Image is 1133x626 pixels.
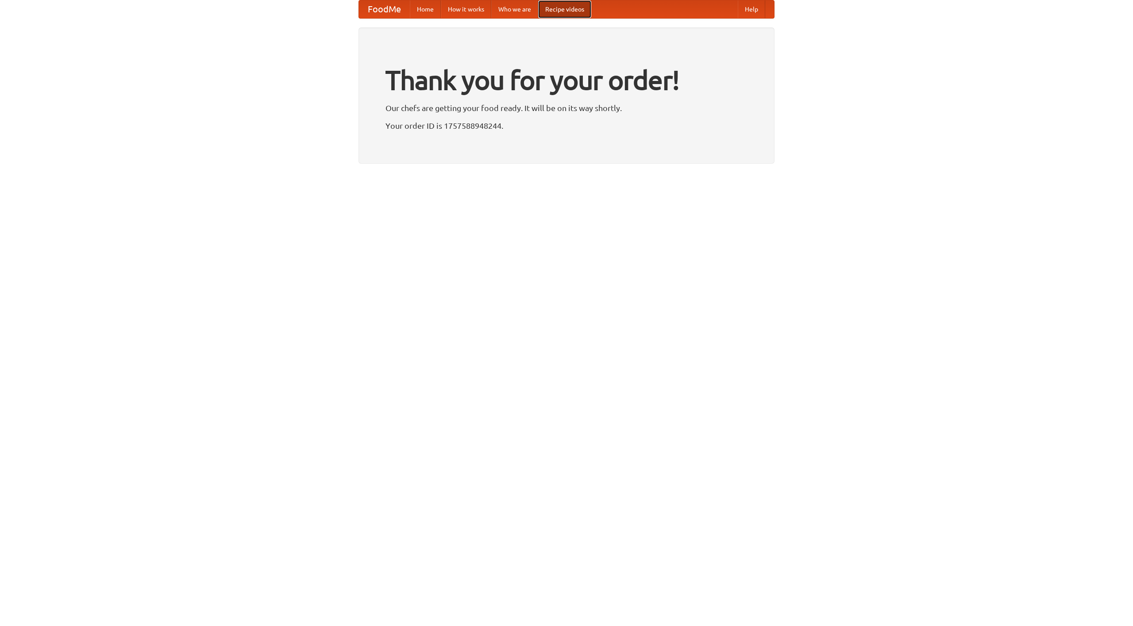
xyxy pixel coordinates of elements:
a: Help [738,0,765,18]
h1: Thank you for your order! [385,59,748,101]
p: Our chefs are getting your food ready. It will be on its way shortly. [385,101,748,115]
a: FoodMe [359,0,410,18]
a: How it works [441,0,491,18]
a: Home [410,0,441,18]
a: Who we are [491,0,538,18]
p: Your order ID is 1757588948244. [385,119,748,132]
a: Recipe videos [538,0,591,18]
